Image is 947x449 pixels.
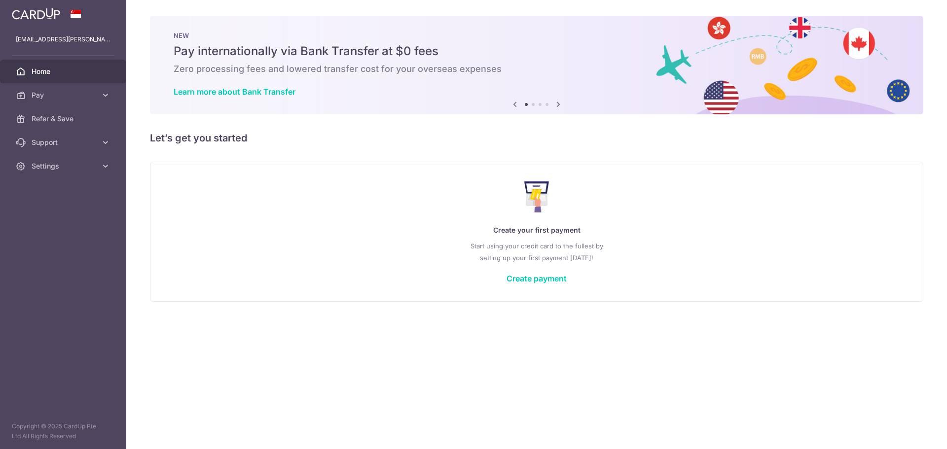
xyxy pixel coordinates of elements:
h5: Pay internationally via Bank Transfer at $0 fees [174,43,900,59]
p: [EMAIL_ADDRESS][PERSON_NAME][DOMAIN_NAME] [16,35,110,44]
p: Start using your credit card to the fullest by setting up your first payment [DATE]! [170,240,903,264]
span: Settings [32,161,97,171]
a: Create payment [507,274,567,283]
img: CardUp [12,8,60,20]
img: Make Payment [524,181,549,212]
p: Create your first payment [170,224,903,236]
span: Support [32,138,97,147]
span: Home [32,67,97,76]
iframe: Opens a widget where you can find more information [884,419,937,444]
a: Learn more about Bank Transfer [174,87,295,97]
h6: Zero processing fees and lowered transfer cost for your overseas expenses [174,63,900,75]
h5: Let’s get you started [150,130,923,146]
img: Bank transfer banner [150,16,923,114]
p: NEW [174,32,900,39]
span: Pay [32,90,97,100]
span: Refer & Save [32,114,97,124]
